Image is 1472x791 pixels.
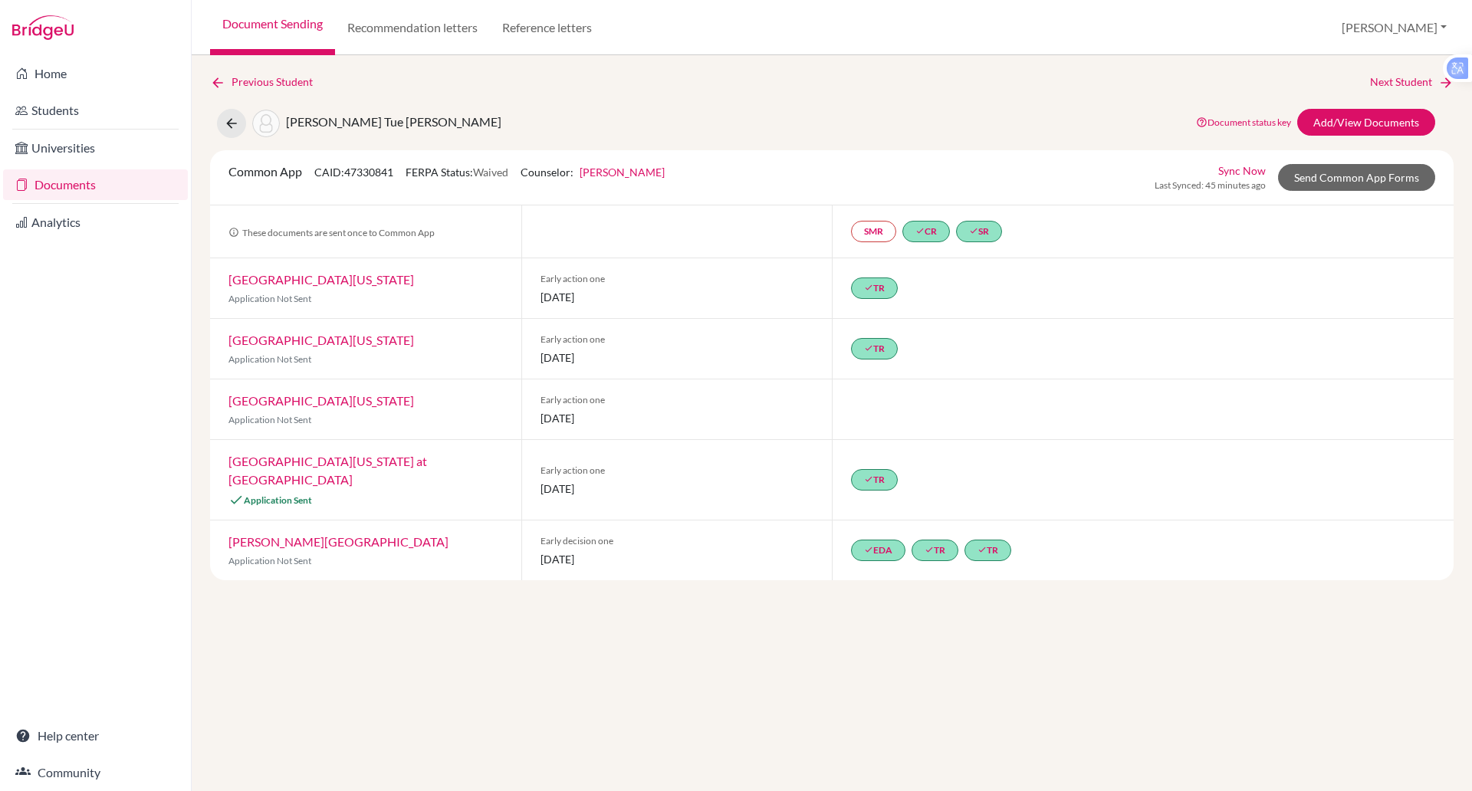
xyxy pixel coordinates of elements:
a: Previous Student [210,74,325,90]
i: done [864,283,873,292]
i: done [864,474,873,484]
i: done [915,226,925,235]
span: Application Sent [244,494,312,506]
span: Common App [228,164,302,179]
span: Early action one [540,333,814,346]
a: Students [3,95,188,126]
a: Documents [3,169,188,200]
i: done [864,545,873,554]
a: Analytics [3,207,188,238]
a: doneTR [851,277,898,299]
span: FERPA Status: [406,166,508,179]
a: doneTR [964,540,1011,561]
a: [GEOGRAPHIC_DATA][US_STATE] [228,272,414,287]
a: [GEOGRAPHIC_DATA][US_STATE] at [GEOGRAPHIC_DATA] [228,454,427,487]
a: doneTR [851,469,898,491]
a: [GEOGRAPHIC_DATA][US_STATE] [228,393,414,408]
span: Last Synced: 45 minutes ago [1155,179,1266,192]
span: Application Not Sent [228,555,311,566]
a: [GEOGRAPHIC_DATA][US_STATE] [228,333,414,347]
span: Application Not Sent [228,353,311,365]
span: Early action one [540,464,814,478]
a: Community [3,757,188,788]
span: [DATE] [540,551,814,567]
img: Bridge-U [12,15,74,40]
span: Application Not Sent [228,414,311,425]
a: SMR [851,221,896,242]
a: doneTR [851,338,898,359]
a: [PERSON_NAME] [580,166,665,179]
span: These documents are sent once to Common App [228,227,435,238]
span: [DATE] [540,481,814,497]
a: doneCR [902,221,950,242]
a: Next Student [1370,74,1454,90]
a: [PERSON_NAME][GEOGRAPHIC_DATA] [228,534,449,549]
span: Counselor: [521,166,665,179]
a: Send Common App Forms [1278,164,1435,191]
i: done [864,343,873,353]
span: [DATE] [540,350,814,366]
a: doneTR [912,540,958,561]
span: Early action one [540,393,814,407]
a: doneSR [956,221,1002,242]
i: done [978,545,987,554]
i: done [969,226,978,235]
span: Application Not Sent [228,293,311,304]
span: [DATE] [540,410,814,426]
a: Home [3,58,188,89]
span: CAID: 47330841 [314,166,393,179]
span: Early action one [540,272,814,286]
i: done [925,545,934,554]
span: [PERSON_NAME] Tue [PERSON_NAME] [286,114,501,129]
a: Help center [3,720,188,751]
a: doneEDA [851,540,905,561]
a: Universities [3,133,188,163]
span: Early decision one [540,534,814,548]
a: Sync Now [1218,162,1266,179]
span: Waived [473,166,508,179]
span: [DATE] [540,289,814,305]
a: Add/View Documents [1297,109,1435,136]
a: Document status key [1196,117,1291,128]
button: [PERSON_NAME] [1335,13,1454,42]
